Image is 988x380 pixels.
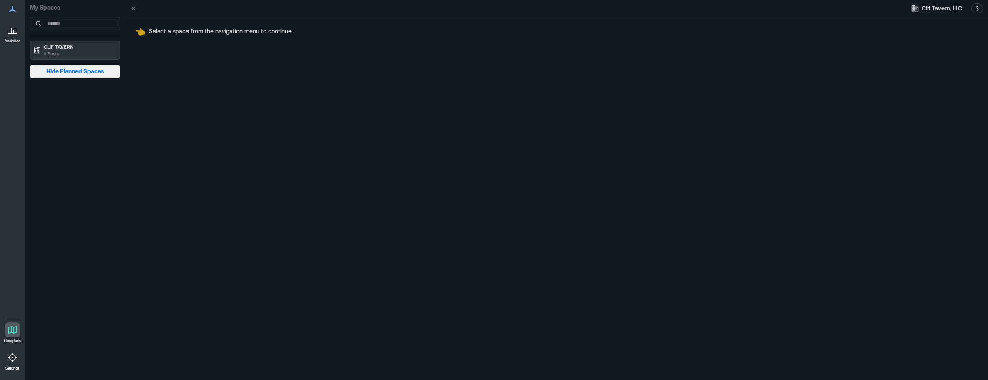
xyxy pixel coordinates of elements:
p: My Spaces [30,3,120,12]
a: Floorplans [1,320,24,346]
p: Analytics [5,38,20,43]
button: Clif Tavern, LLC [908,2,965,15]
p: Settings [5,366,20,371]
p: CLIF TAVERN [44,43,114,50]
button: Hide Planned Spaces [30,65,120,78]
p: Select a space from the navigation menu to continue. [149,27,293,35]
span: Hide Planned Spaces [46,67,104,76]
span: Clif Tavern, LLC [922,4,962,13]
p: 0 Floors [44,50,114,57]
a: Settings [3,347,23,373]
span: pointing left [135,26,146,36]
a: Analytics [2,20,23,46]
p: Floorplans [4,338,21,343]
